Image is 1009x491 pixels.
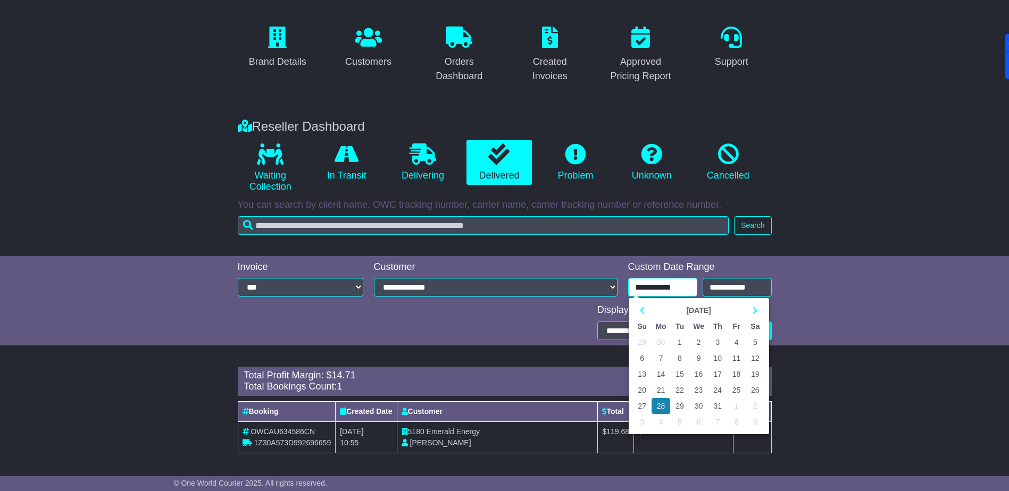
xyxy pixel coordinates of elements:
[607,55,674,83] div: Approved Pricing Report
[238,199,772,211] p: You can search by client name, OWC tracking number, carrier name, carrier tracking number or refe...
[708,398,727,414] td: 31
[746,414,764,430] td: 9
[727,350,746,366] td: 11
[466,140,532,185] a: Delivered
[738,427,761,436] a: Details
[670,350,689,366] td: 8
[633,398,652,414] td: 27
[598,401,634,421] th: Total
[652,382,671,398] td: 21
[746,350,764,366] td: 12
[652,350,671,366] td: 7
[633,414,652,430] td: 3
[238,261,363,273] div: Invoice
[708,350,727,366] td: 10
[340,427,363,436] span: [DATE]
[597,304,772,316] div: Display
[598,421,634,453] td: $
[332,370,356,380] span: 14.71
[345,55,391,69] div: Customers
[689,382,708,398] td: 23
[517,55,583,83] div: Created Invoices
[427,427,480,436] span: Emerald Energy
[633,350,652,366] td: 6
[628,261,772,273] div: Custom Date Range
[408,427,424,436] span: 5180
[727,398,746,414] td: 1
[715,55,748,69] div: Support
[633,366,652,382] td: 13
[419,23,499,87] a: Orders Dashboard
[410,438,471,447] span: [PERSON_NAME]
[689,334,708,350] td: 2
[652,414,671,430] td: 4
[727,318,746,334] th: Fr
[314,140,379,185] a: In Transit
[689,350,708,366] td: 9
[734,216,771,235] button: Search
[601,23,681,87] a: Approved Pricing Report
[746,318,764,334] th: Sa
[652,302,746,318] th: Select Month
[746,382,764,398] td: 26
[337,381,343,392] span: 1
[670,318,689,334] th: Tu
[689,318,708,334] th: We
[232,119,777,134] div: Reseller Dashboard
[652,398,671,414] td: 28
[708,318,727,334] th: Th
[426,55,493,83] div: Orders Dashboard
[249,55,306,69] div: Brand Details
[695,140,761,185] a: Cancelled
[543,140,608,185] a: Problem
[238,140,303,197] a: Waiting Collection
[643,427,661,436] span: 14.71
[254,438,331,447] span: 1Z30A573D992696659
[336,401,397,421] th: Created Date
[708,414,727,430] td: 7
[670,414,689,430] td: 5
[251,427,315,436] span: OWCAU634586CN
[652,334,671,350] td: 30
[670,366,689,382] td: 15
[689,366,708,382] td: 16
[390,140,455,185] a: Delivering
[708,382,727,398] td: 24
[634,421,733,453] td: $
[338,23,398,73] a: Customers
[633,382,652,398] td: 20
[708,23,755,73] a: Support
[244,381,765,393] div: Total Bookings Count:
[619,140,685,185] a: Unknown
[670,382,689,398] td: 22
[689,414,708,430] td: 6
[244,370,765,382] div: Total Profit Margin: $
[670,398,689,414] td: 29
[510,23,590,87] a: Created Invoices
[727,414,746,430] td: 8
[708,366,727,382] td: 17
[633,334,652,350] td: 29
[652,366,671,382] td: 14
[746,398,764,414] td: 2
[708,334,727,350] td: 3
[238,401,336,421] th: Booking
[242,23,313,73] a: Brand Details
[397,401,598,421] th: Customer
[727,334,746,350] td: 4
[606,427,629,436] span: 119.68
[727,366,746,382] td: 18
[173,479,327,487] span: © One World Courier 2025. All rights reserved.
[374,261,618,273] div: Customer
[670,334,689,350] td: 1
[652,318,671,334] th: Mo
[340,438,358,447] span: 10:55
[727,382,746,398] td: 25
[689,398,708,414] td: 30
[633,318,652,334] th: Su
[746,334,764,350] td: 5
[746,366,764,382] td: 19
